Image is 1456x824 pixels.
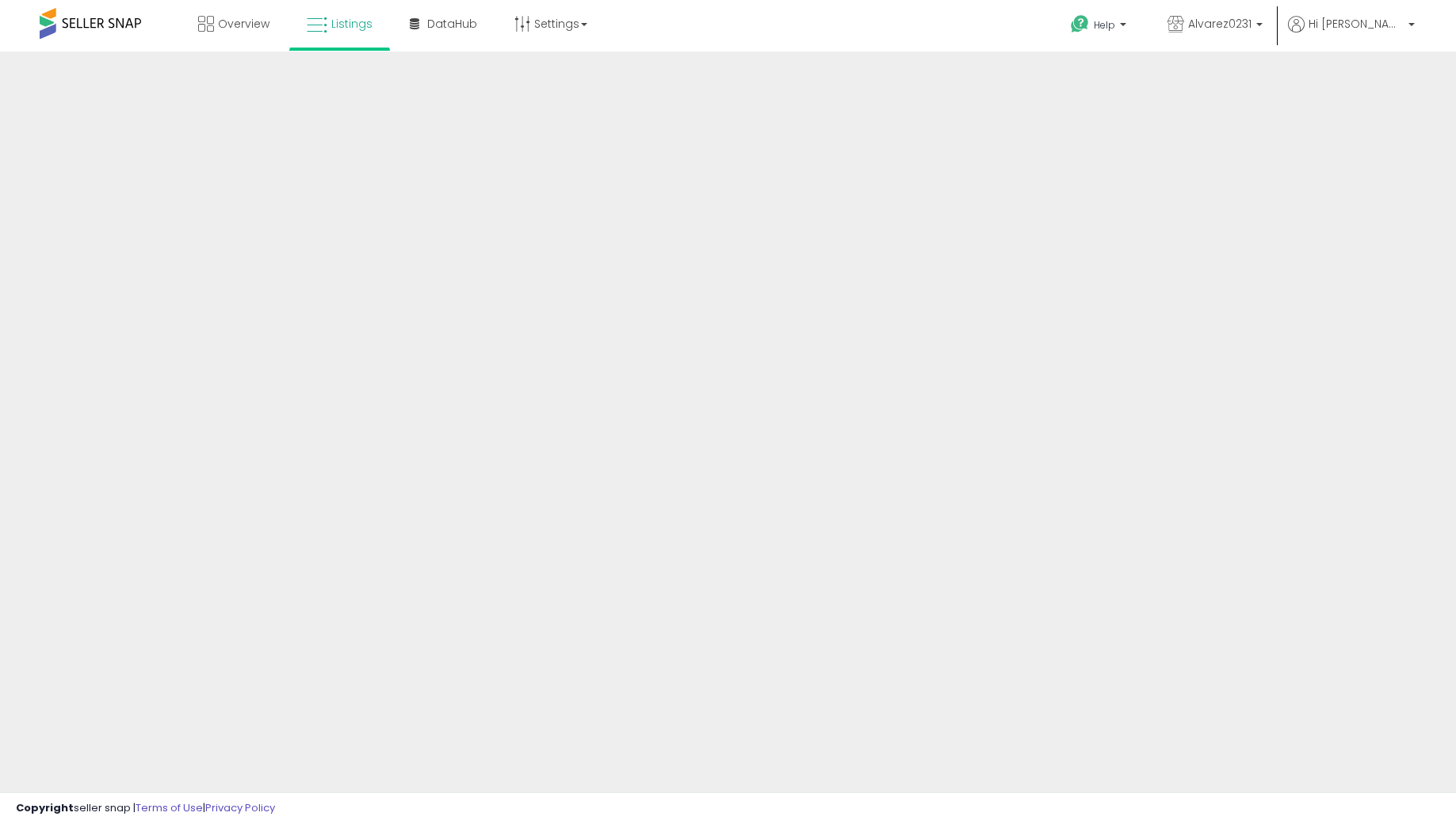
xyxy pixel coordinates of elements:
[1058,2,1142,51] a: Help
[1309,16,1404,32] span: Hi [PERSON_NAME]
[1094,18,1115,32] span: Help
[1288,16,1415,51] a: Hi [PERSON_NAME]
[1070,14,1090,34] i: Get Help
[218,16,269,32] span: Overview
[1188,16,1252,32] span: Alvarez0231
[331,16,373,32] span: Listings
[427,16,477,32] span: DataHub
